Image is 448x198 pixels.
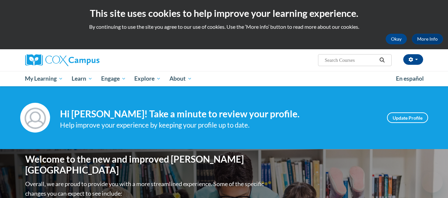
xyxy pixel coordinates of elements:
iframe: Button to launch messaging window [421,172,443,193]
span: Engage [101,75,126,83]
h4: Hi [PERSON_NAME]! Take a minute to review your profile. [60,108,377,120]
h2: This site uses cookies to help improve your learning experience. [5,7,443,20]
span: Learn [72,75,93,83]
button: Okay [386,34,407,44]
a: More Info [412,34,443,44]
a: About [165,71,196,86]
div: Help improve your experience by keeping your profile up to date. [60,120,377,131]
span: Explore [134,75,161,83]
img: Profile Image [20,103,50,133]
input: Search Courses [324,56,377,64]
span: About [169,75,192,83]
a: My Learning [21,71,68,86]
button: Search [377,56,387,64]
button: Account Settings [403,54,423,65]
span: En español [396,75,424,82]
a: En español [392,72,428,86]
a: Learn [67,71,97,86]
div: Main menu [15,71,433,86]
p: By continuing to use the site you agree to our use of cookies. Use the ‘More info’ button to read... [5,23,443,30]
img: Cox Campus [25,54,99,66]
a: Explore [130,71,165,86]
h1: Welcome to the new and improved [PERSON_NAME][GEOGRAPHIC_DATA] [25,154,266,176]
a: Update Profile [387,112,428,123]
a: Engage [97,71,130,86]
a: Cox Campus [25,54,151,66]
span: My Learning [25,75,63,83]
